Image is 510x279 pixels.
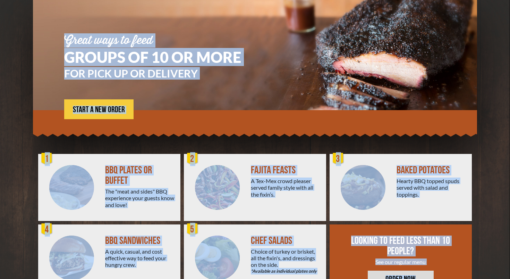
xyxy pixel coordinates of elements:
[186,223,199,237] div: 5
[49,165,94,210] img: PEJ-BBQ-Buffet.png
[331,152,345,166] div: 3
[350,259,451,265] div: See our regular menu
[251,268,321,274] em: *Available as individual plates only
[105,188,175,208] div: The "meat and sides" BBQ experience your guests know and love!
[350,236,451,256] div: LOOKING TO FEED LESS THAN 10 PEOPLE?
[341,165,385,210] img: PEJ-Baked-Potato.png
[251,236,321,246] div: CHEF SALADS
[251,248,321,275] div: Choice of turkey or brisket, all the fixin's, and dressings on the side.
[64,35,262,46] div: Great ways to feed
[251,165,321,175] div: FAJITA FEASTS
[64,99,134,119] a: START A NEW ORDER
[186,152,199,166] div: 2
[40,223,54,237] div: 4
[73,106,125,114] span: START A NEW ORDER
[105,165,175,186] div: BBQ PLATES OR BUFFET
[64,68,262,79] h3: FOR PICK UP OR DELIVERY
[397,178,466,198] div: Hearty BBQ topped spuds served with salad and toppings.
[105,236,175,246] div: BBQ SANDWICHES
[40,152,54,166] div: 1
[105,248,175,268] div: A quick, casual, and cost effective way to feed your hungry crew.
[251,178,321,198] div: A Tex-Mex crowd pleaser served family style with all the fixin’s.
[64,50,262,65] h1: GROUPS OF 10 OR MORE
[195,165,240,210] img: PEJ-Fajitas.png
[397,165,466,175] div: BAKED POTATOES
